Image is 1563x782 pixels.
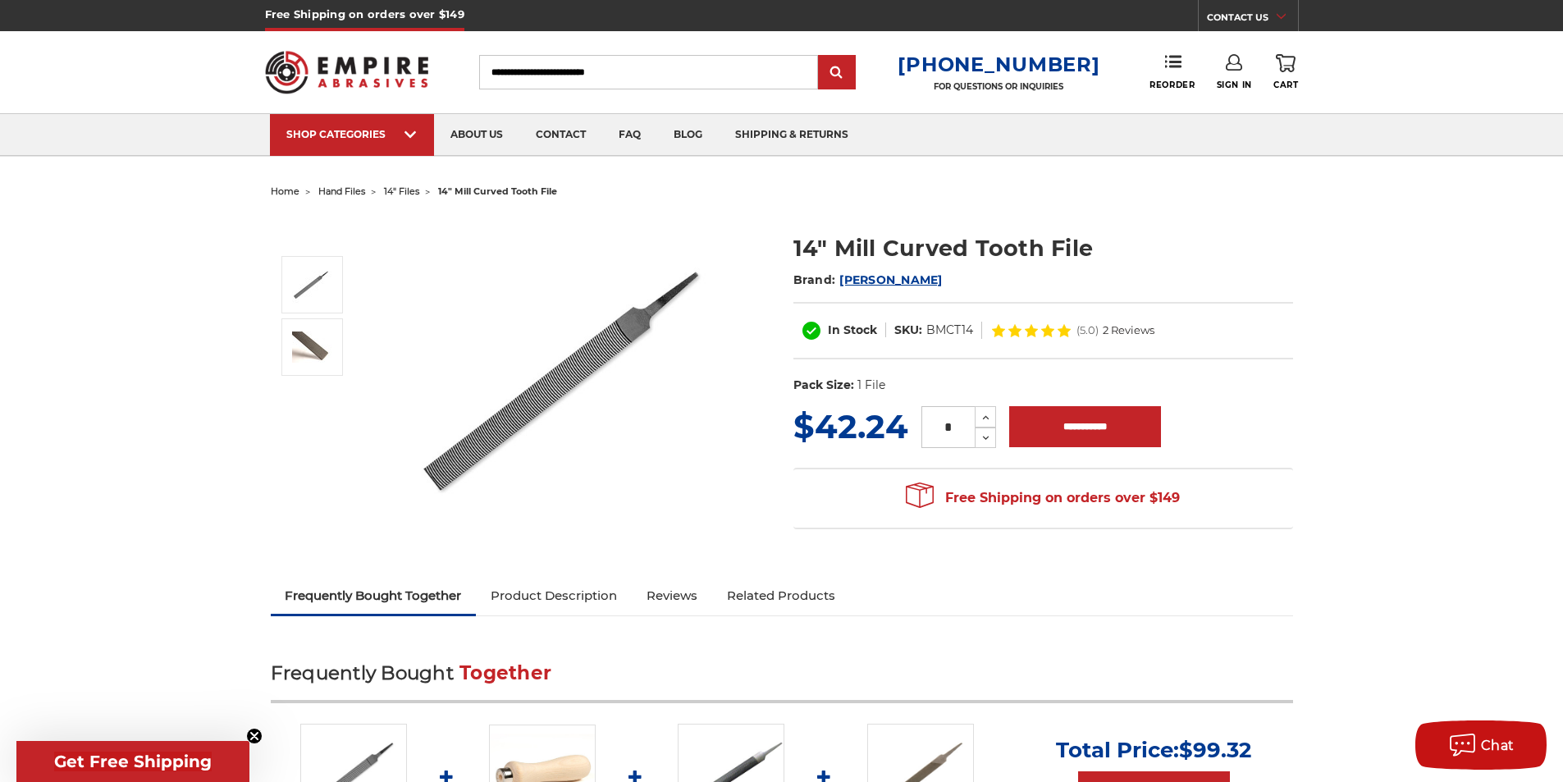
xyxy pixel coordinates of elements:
button: Chat [1415,720,1547,770]
span: Reorder [1149,80,1195,90]
a: Reviews [632,578,712,614]
a: [PERSON_NAME] [839,272,942,287]
dt: SKU: [894,322,922,339]
a: Frequently Bought Together [271,578,477,614]
span: Cart [1273,80,1298,90]
img: 14" Mill Curved Tooth File with Tang, Tip [292,332,333,363]
a: CONTACT US [1207,8,1298,31]
a: home [271,185,299,197]
span: Sign In [1217,80,1252,90]
a: 14" files [384,185,419,197]
a: shipping & returns [719,114,865,156]
p: Total Price: [1056,737,1251,763]
img: Empire Abrasives [265,40,429,104]
span: 14" mill curved tooth file [438,185,557,197]
img: 14" Mill Curved Tooth File with Tang [292,264,333,305]
a: blog [657,114,719,156]
a: faq [602,114,657,156]
span: (5.0) [1076,325,1099,336]
span: Together [459,661,551,684]
p: FOR QUESTIONS OR INQUIRIES [898,81,1099,92]
span: Frequently Bought [271,661,454,684]
span: Get Free Shipping [54,752,212,771]
span: Brand: [793,272,836,287]
dt: Pack Size: [793,377,854,394]
span: In Stock [828,322,877,337]
a: Product Description [476,578,632,614]
a: Related Products [712,578,850,614]
img: 14" Mill Curved Tooth File with Tang [411,215,739,543]
h1: 14" Mill Curved Tooth File [793,232,1293,264]
a: contact [519,114,602,156]
a: [PHONE_NUMBER] [898,53,1099,76]
div: SHOP CATEGORIES [286,128,418,140]
span: 2 Reviews [1103,325,1154,336]
dd: 1 File [857,377,885,394]
a: Reorder [1149,54,1195,89]
span: $42.24 [793,406,908,446]
span: Free Shipping on orders over $149 [906,482,1180,514]
a: hand files [318,185,365,197]
span: $99.32 [1179,737,1251,763]
a: about us [434,114,519,156]
span: Chat [1481,738,1515,753]
button: Close teaser [246,728,263,744]
dd: BMCT14 [926,322,973,339]
a: Cart [1273,54,1298,90]
div: Get Free ShippingClose teaser [16,741,249,782]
